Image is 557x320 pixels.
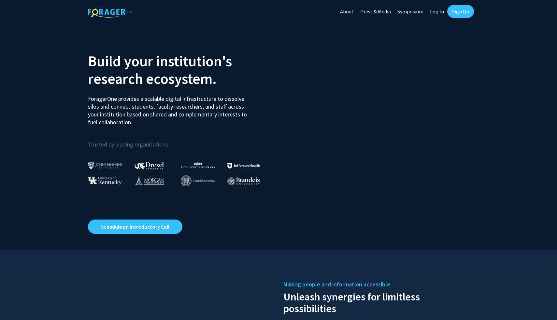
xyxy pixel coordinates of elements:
[283,289,469,314] h2: Unleash synergies for limitless possibilities
[135,176,164,185] img: Morgan State University
[283,280,469,289] h5: Making people and information accessible
[181,160,215,168] img: High Point University
[88,131,274,149] p: Trusted by leading organizations
[447,5,474,18] a: Sign Up
[227,163,260,169] img: Thomas Jefferson University
[88,162,122,169] img: Johns Hopkins University
[88,6,134,18] img: ForagerOne Logo
[88,52,274,87] h2: Build your institution's research ecosystem.
[135,162,164,169] img: Drexel University
[181,175,215,186] img: Cornell University
[227,177,260,185] img: Brandeis University
[88,90,251,126] p: ForagerOne provides a scalable digital infrastructure to dissolve silos and connect students, fac...
[88,176,122,185] img: University of Kentucky
[88,220,182,234] a: Opens in a new tab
